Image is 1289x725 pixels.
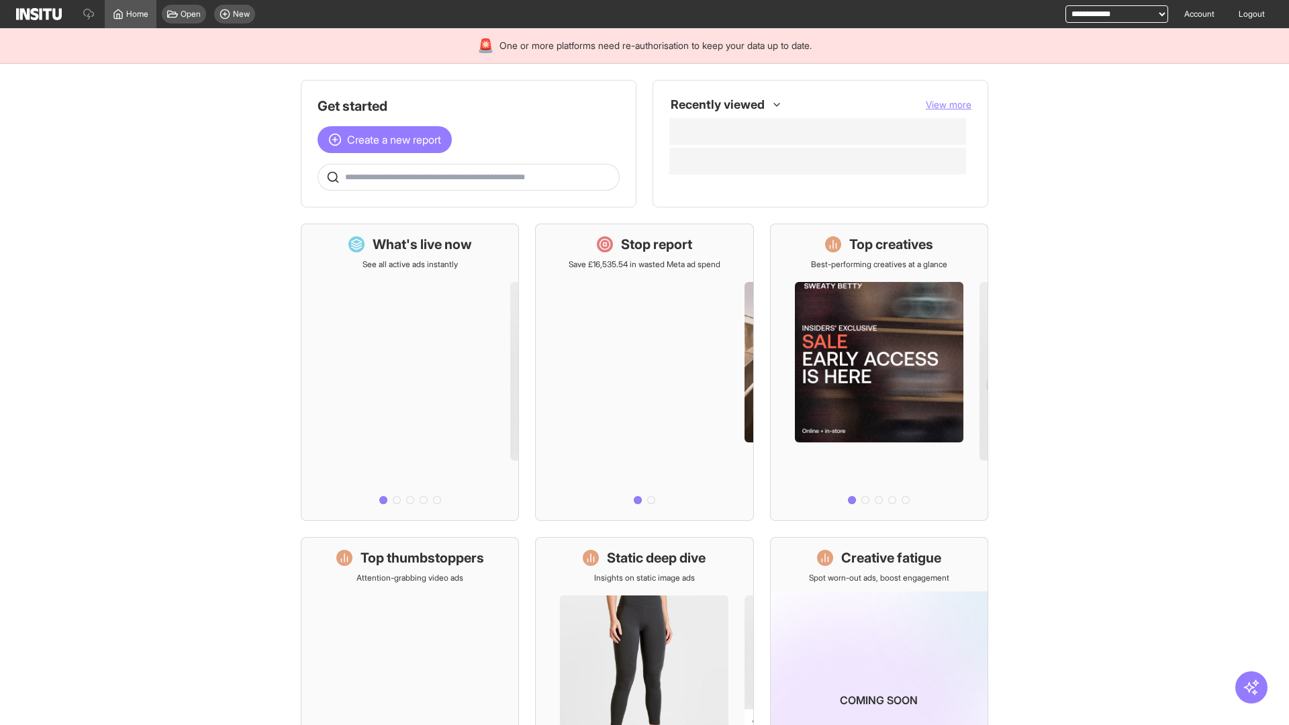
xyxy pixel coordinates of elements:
[849,235,933,254] h1: Top creatives
[233,9,250,19] span: New
[181,9,201,19] span: Open
[356,573,463,583] p: Attention-grabbing video ads
[607,548,706,567] h1: Static deep dive
[499,39,812,52] span: One or more platforms need re-authorisation to keep your data up to date.
[347,132,441,148] span: Create a new report
[770,224,988,521] a: Top creativesBest-performing creatives at a glance
[811,259,947,270] p: Best-performing creatives at a glance
[621,235,692,254] h1: Stop report
[16,8,62,20] img: Logo
[318,126,452,153] button: Create a new report
[926,99,971,110] span: View more
[363,259,458,270] p: See all active ads instantly
[373,235,472,254] h1: What's live now
[301,224,519,521] a: What's live nowSee all active ads instantly
[361,548,484,567] h1: Top thumbstoppers
[926,98,971,111] button: View more
[594,573,695,583] p: Insights on static image ads
[318,97,620,115] h1: Get started
[477,36,494,55] div: 🚨
[569,259,720,270] p: Save £16,535.54 in wasted Meta ad spend
[126,9,148,19] span: Home
[535,224,753,521] a: Stop reportSave £16,535.54 in wasted Meta ad spend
